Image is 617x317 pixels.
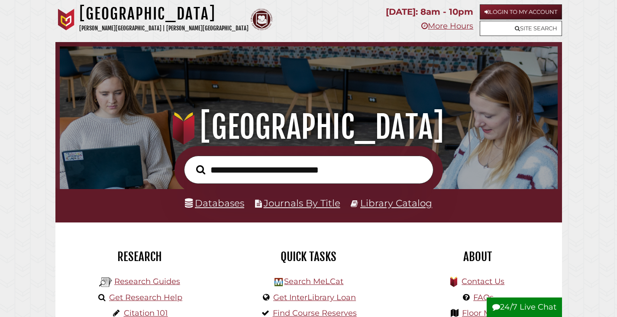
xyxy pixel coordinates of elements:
[462,277,504,286] a: Contact Us
[421,21,473,31] a: More Hours
[185,197,244,209] a: Databases
[79,23,249,33] p: [PERSON_NAME][GEOGRAPHIC_DATA] | [PERSON_NAME][GEOGRAPHIC_DATA]
[386,4,473,20] p: [DATE]: 8am - 10pm
[480,21,562,36] a: Site Search
[284,277,343,286] a: Search MeLCat
[264,197,340,209] a: Journals By Title
[55,9,77,30] img: Calvin University
[473,293,494,302] a: FAQs
[400,249,556,264] h2: About
[69,108,548,146] h1: [GEOGRAPHIC_DATA]
[62,249,218,264] h2: Research
[109,293,182,302] a: Get Research Help
[99,276,112,289] img: Hekman Library Logo
[275,278,283,286] img: Hekman Library Logo
[360,197,432,209] a: Library Catalog
[192,163,210,177] button: Search
[231,249,387,264] h2: Quick Tasks
[273,293,356,302] a: Get InterLibrary Loan
[251,9,272,30] img: Calvin Theological Seminary
[79,4,249,23] h1: [GEOGRAPHIC_DATA]
[480,4,562,20] a: Login to My Account
[196,165,205,175] i: Search
[114,277,180,286] a: Research Guides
